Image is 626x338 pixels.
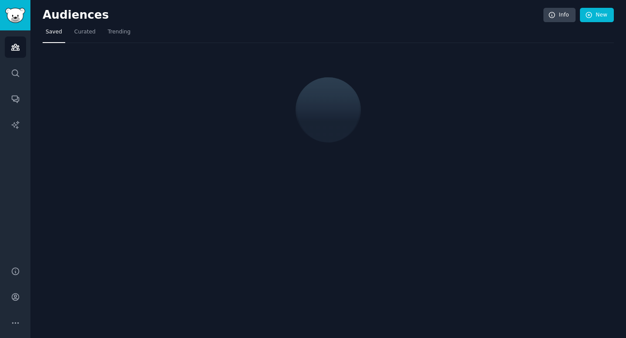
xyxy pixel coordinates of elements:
a: Saved [43,25,65,43]
span: Saved [46,28,62,36]
a: Curated [71,25,99,43]
span: Curated [74,28,96,36]
a: Info [543,8,576,23]
a: Trending [105,25,133,43]
span: Trending [108,28,130,36]
a: New [580,8,614,23]
h2: Audiences [43,8,543,22]
img: GummySearch logo [5,8,25,23]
